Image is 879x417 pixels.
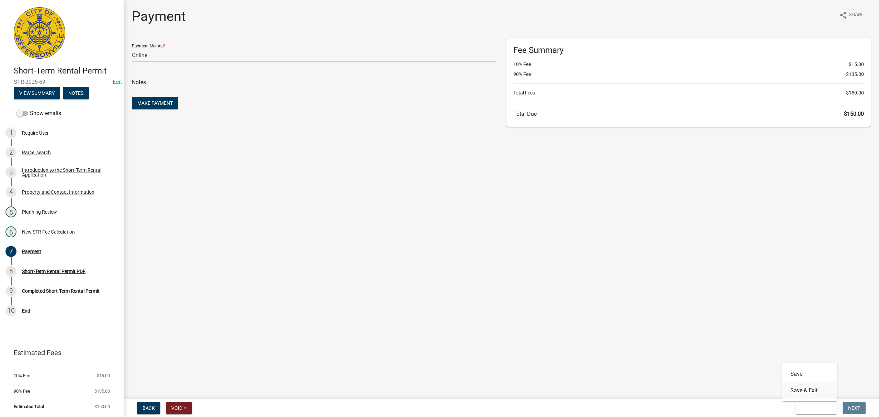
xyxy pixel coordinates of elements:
div: 7 [5,246,16,257]
span: $150.00 [844,111,864,117]
div: Require User [22,131,49,135]
button: View Summary [14,87,60,99]
h6: Total Due [513,111,864,117]
a: Estimated Fees [5,346,113,360]
div: 8 [5,266,16,277]
span: Save & Exit [801,405,827,411]
div: Short-Term Rental Permit PDF [22,269,85,274]
span: $15.00 [849,61,864,68]
h6: Fee Summary [513,45,864,55]
span: 10% Fee [14,373,30,378]
span: Void [171,405,182,411]
div: 5 [5,206,16,217]
div: 1 [5,127,16,138]
a: Edit [113,79,122,85]
div: New STR Fee Calculation [22,229,75,234]
h1: Payment [132,8,186,25]
button: Save & Exit [782,382,837,399]
span: $15.00 [97,373,110,378]
button: Notes [63,87,89,99]
div: Introduction to the Short-Term Rental Application [22,168,113,177]
li: 90% Fee [513,71,864,78]
label: Show emails [16,109,61,117]
wm-modal-confirm: Notes [63,91,89,96]
li: Total Fees [513,89,864,97]
button: Next [843,402,866,414]
wm-modal-confirm: Summary [14,91,60,96]
i: share [839,11,847,19]
button: Back [137,402,160,414]
span: Next [848,405,860,411]
div: 2 [5,147,16,158]
div: 3 [5,167,16,178]
h4: Short-Term Rental Permit [14,66,118,76]
span: $135.00 [846,71,864,78]
span: Estimated Total [14,404,44,409]
span: Make Payment [137,100,173,106]
div: End [22,308,30,313]
span: 90% Fee [14,389,30,393]
wm-modal-confirm: Edit Application Number [113,79,122,85]
div: Payment [22,249,41,254]
div: Property and Contact Information [22,190,94,194]
div: Save & Exit [782,363,837,402]
div: 6 [5,226,16,237]
div: Planning Review [22,210,57,214]
span: $150.00 [846,89,864,97]
li: 10% Fee [513,61,864,68]
span: Back [142,405,155,411]
button: Save [782,366,837,382]
span: $150.00 [94,404,110,409]
img: City of Jeffersonville, Indiana [14,7,65,59]
div: Completed Short-Term Rental Permit [22,289,100,293]
button: Void [166,402,192,414]
span: Share [849,11,864,19]
span: STR-2025-69 [14,79,110,85]
button: Save & Exit [796,402,837,414]
div: 9 [5,285,16,296]
span: $135.00 [94,389,110,393]
button: shareShare [834,8,869,22]
div: Parcel search [22,150,51,155]
div: 10 [5,305,16,316]
button: Make Payment [132,97,178,109]
div: 4 [5,187,16,198]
